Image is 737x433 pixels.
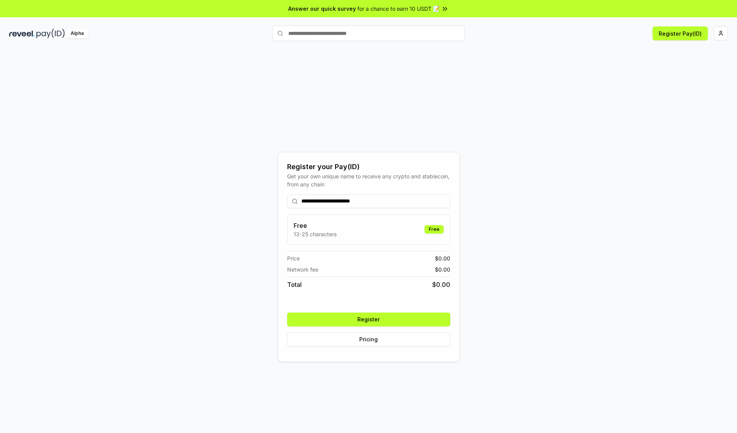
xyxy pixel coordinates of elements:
[357,5,440,13] span: for a chance to earn 10 USDT 📝
[66,29,88,38] div: Alpha
[653,26,708,40] button: Register Pay(ID)
[287,280,302,289] span: Total
[287,265,318,273] span: Network fee
[9,29,35,38] img: reveel_dark
[36,29,65,38] img: pay_id
[425,225,444,234] div: Free
[432,280,450,289] span: $ 0.00
[287,313,450,326] button: Register
[287,161,450,172] div: Register your Pay(ID)
[287,172,450,188] div: Get your own unique name to receive any crypto and stablecoin, from any chain
[435,265,450,273] span: $ 0.00
[287,254,300,262] span: Price
[288,5,356,13] span: Answer our quick survey
[435,254,450,262] span: $ 0.00
[294,230,337,238] p: 13-25 characters
[287,333,450,346] button: Pricing
[294,221,337,230] h3: Free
